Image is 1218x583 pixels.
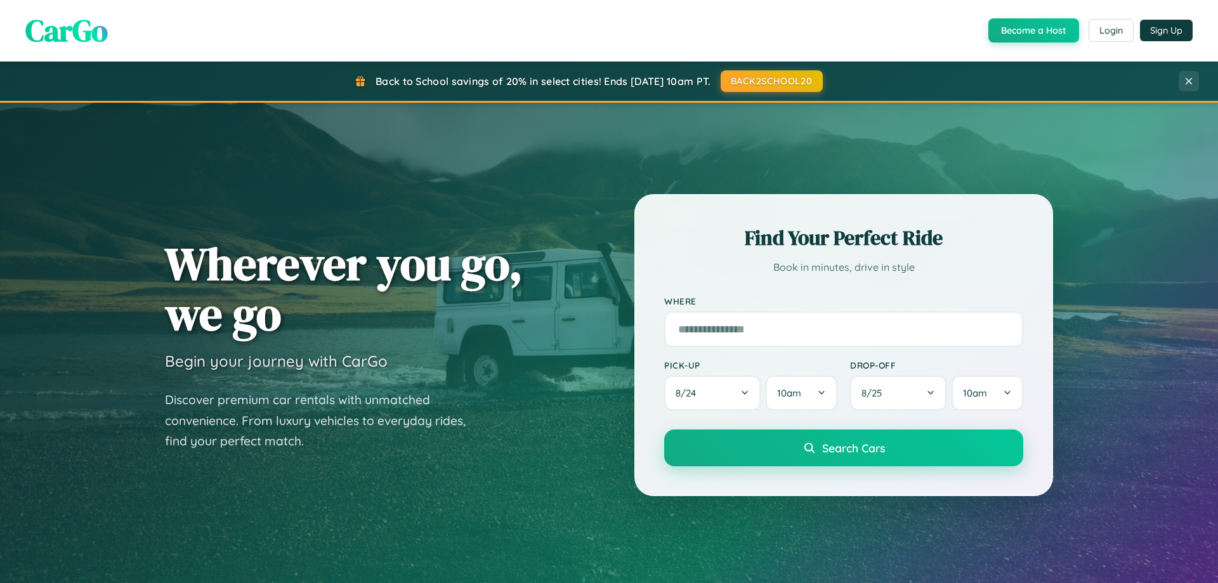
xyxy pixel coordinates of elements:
span: 8 / 25 [861,387,888,399]
button: 8/24 [664,376,761,410]
button: Login [1089,19,1134,42]
button: 10am [766,376,837,410]
button: 10am [952,376,1023,410]
h2: Find Your Perfect Ride [664,224,1023,252]
span: 8 / 24 [676,387,702,399]
button: Sign Up [1140,20,1193,41]
span: 10am [777,387,801,399]
label: Drop-off [850,360,1023,370]
span: 10am [963,387,987,399]
p: Book in minutes, drive in style [664,258,1023,277]
label: Pick-up [664,360,837,370]
h3: Begin your journey with CarGo [165,351,388,370]
button: 8/25 [850,376,946,410]
span: CarGo [25,10,108,51]
button: Search Cars [664,429,1023,466]
button: Become a Host [988,18,1079,43]
button: BACK2SCHOOL20 [721,70,823,92]
p: Discover premium car rentals with unmatched convenience. From luxury vehicles to everyday rides, ... [165,390,482,452]
label: Where [664,296,1023,306]
h1: Wherever you go, we go [165,239,523,339]
span: Back to School savings of 20% in select cities! Ends [DATE] 10am PT. [376,75,710,88]
span: Search Cars [822,441,885,455]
